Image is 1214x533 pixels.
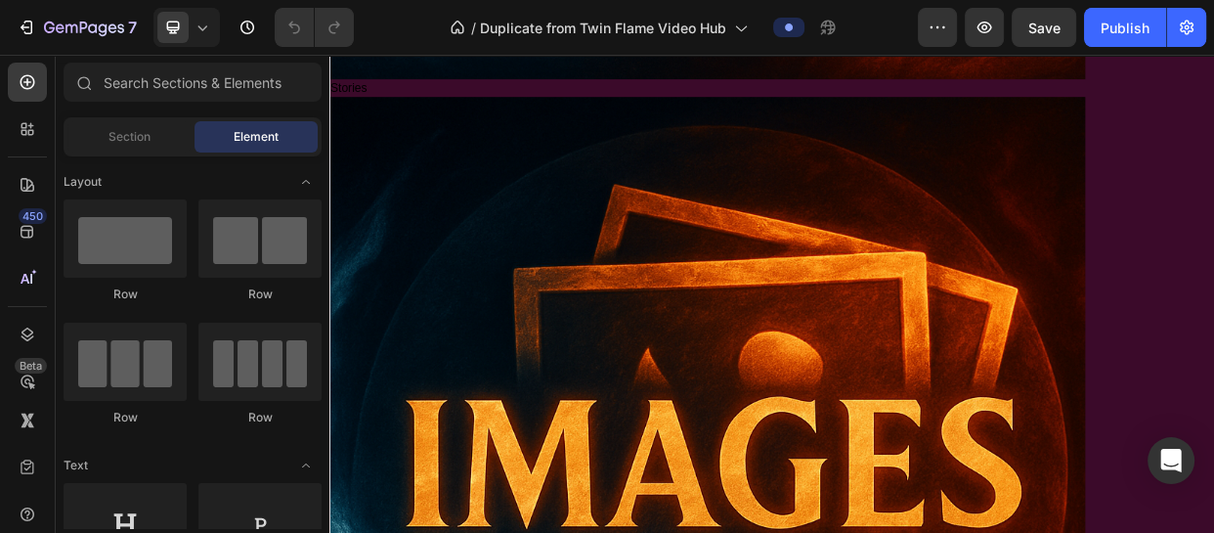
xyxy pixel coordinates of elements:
[64,173,102,191] span: Layout
[64,409,187,426] div: Row
[1148,437,1194,484] div: Open Intercom Messenger
[64,63,322,102] input: Search Sections & Elements
[1084,8,1166,47] button: Publish
[64,286,187,303] div: Row
[234,128,279,146] span: Element
[19,208,47,224] div: 450
[15,358,47,374] div: Beta
[1012,8,1076,47] button: Save
[480,18,726,38] span: Duplicate from Twin Flame Video Hub
[329,55,1214,533] iframe: Design area
[128,16,137,39] p: 7
[471,18,476,38] span: /
[290,166,322,198] span: Toggle open
[108,128,151,146] span: Section
[1101,18,1149,38] div: Publish
[1028,20,1061,36] span: Save
[64,457,88,474] span: Text
[198,286,322,303] div: Row
[198,409,322,426] div: Row
[290,450,322,481] span: Toggle open
[8,8,146,47] button: 7
[275,8,354,47] div: Undo/Redo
